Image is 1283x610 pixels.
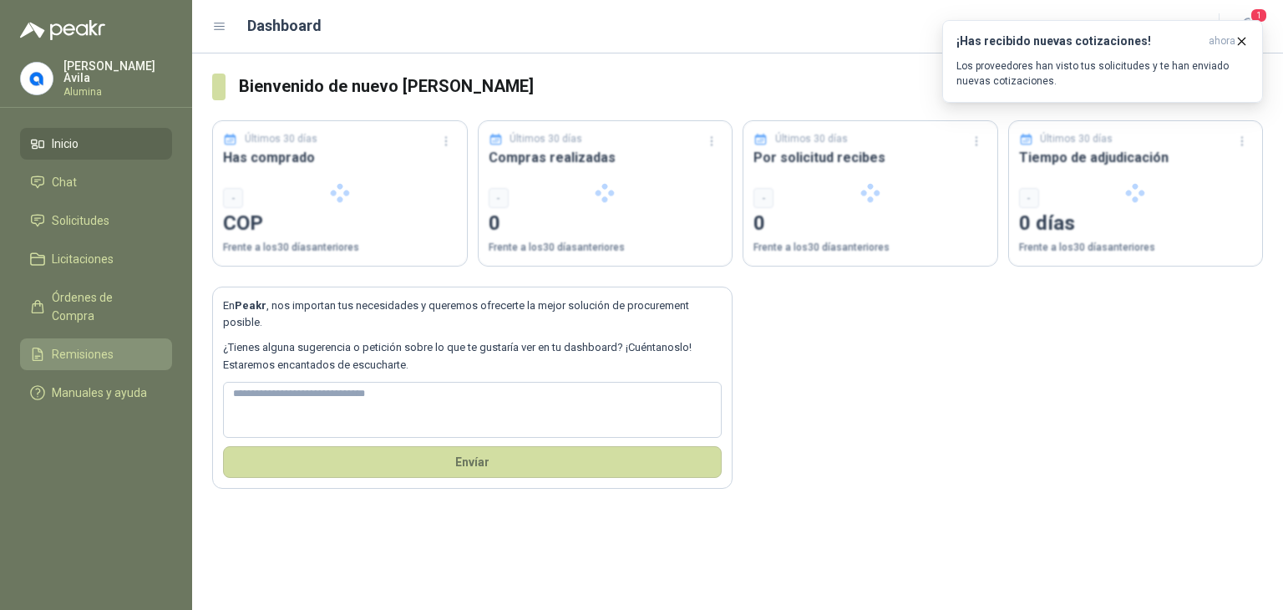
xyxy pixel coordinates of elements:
[956,58,1249,89] p: Los proveedores han visto tus solicitudes y te han enviado nuevas cotizaciones.
[63,87,172,97] p: Alumina
[21,63,53,94] img: Company Logo
[20,282,172,332] a: Órdenes de Compra
[63,60,172,84] p: [PERSON_NAME] Avila
[20,128,172,160] a: Inicio
[52,384,147,402] span: Manuales y ayuda
[235,299,266,312] b: Peakr
[20,377,172,409] a: Manuales y ayuda
[247,14,322,38] h1: Dashboard
[942,20,1263,103] button: ¡Has recibido nuevas cotizaciones!ahora Los proveedores han visto tus solicitudes y te han enviad...
[223,297,722,332] p: En , nos importan tus necesidades y queremos ofrecerte la mejor solución de procurement posible.
[52,288,156,325] span: Órdenes de Compra
[223,446,722,478] button: Envíar
[223,339,722,374] p: ¿Tienes alguna sugerencia o petición sobre lo que te gustaría ver en tu dashboard? ¡Cuéntanoslo! ...
[52,211,109,230] span: Solicitudes
[52,345,114,363] span: Remisiones
[239,74,1263,99] h3: Bienvenido de nuevo [PERSON_NAME]
[20,205,172,236] a: Solicitudes
[52,173,77,191] span: Chat
[52,250,114,268] span: Licitaciones
[1233,12,1263,42] button: 1
[1209,34,1235,48] span: ahora
[52,135,79,153] span: Inicio
[20,20,105,40] img: Logo peakr
[20,243,172,275] a: Licitaciones
[20,338,172,370] a: Remisiones
[1250,8,1268,23] span: 1
[956,34,1202,48] h3: ¡Has recibido nuevas cotizaciones!
[20,166,172,198] a: Chat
